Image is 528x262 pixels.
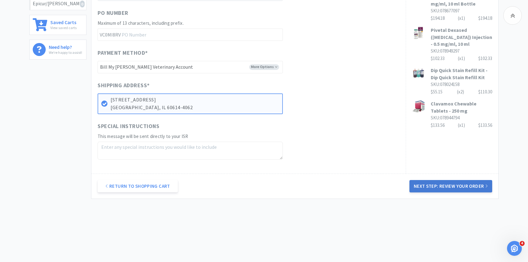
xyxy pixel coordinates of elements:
[478,122,492,129] div: $133.56
[98,9,128,18] span: PO Number
[412,67,425,79] img: a4fee69199fb417d91700f345bacfdf6_66791.jpeg
[29,15,86,35] a: Saved CartsView saved carts
[520,241,525,246] span: 4
[478,15,492,22] div: $194.18
[431,8,459,14] span: SKU: 078677097
[412,27,425,39] img: de0b19d217114ca7827152dcab947c2a_603221.jpeg
[431,115,459,121] span: SKU: 078944794
[507,241,522,256] iframe: Intercom live chat
[49,49,82,55] p: We're happy to assist!
[50,18,77,25] h6: Saved Carts
[431,67,492,81] h3: Dip Quick Stain Refill Kit - Dip Quick Stain Refill Kit
[458,122,465,129] div: (x 1 )
[478,88,492,96] div: $110.30
[111,104,279,112] p: [GEOGRAPHIC_DATA], IL 60614-4062
[409,180,492,192] button: Next Step: Review Your Order
[431,15,492,22] div: $194.18
[431,100,492,114] h3: Clavamox Chewable Tablets - 250 mg
[49,43,82,49] h6: Need help?
[80,1,85,7] i: 0
[98,20,184,26] span: Maximum of 13 characters, including prefix.
[478,55,492,62] div: $102.33
[98,49,148,58] span: Payment Method *
[111,96,279,104] p: [STREET_ADDRESS]
[412,100,425,113] img: 6bfc34df1d7f42ef92bc53ba9ab6a7fc_454208.jpeg
[50,25,77,31] p: View saved carts
[98,180,178,192] a: Return to Shopping Cart
[458,55,465,62] div: (x 1 )
[458,15,465,22] div: (x 1 )
[98,28,283,41] input: PO Number
[98,29,122,41] span: VC0MI8RV
[98,81,150,90] span: Shipping Address *
[431,88,492,96] div: $55.15
[98,122,159,131] span: Special Instructions
[431,48,459,54] span: SKU: 078949297
[431,27,492,47] h3: Pivetal Dexased ([MEDICAL_DATA]) Injection - 0.5 mg/ml, 10 ml
[98,133,188,139] span: This message will be sent directly to your ISR
[431,122,492,129] div: $133.56
[431,81,459,87] span: SKU: 078024158
[457,88,464,96] div: (x 2 )
[431,55,492,62] div: $102.33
